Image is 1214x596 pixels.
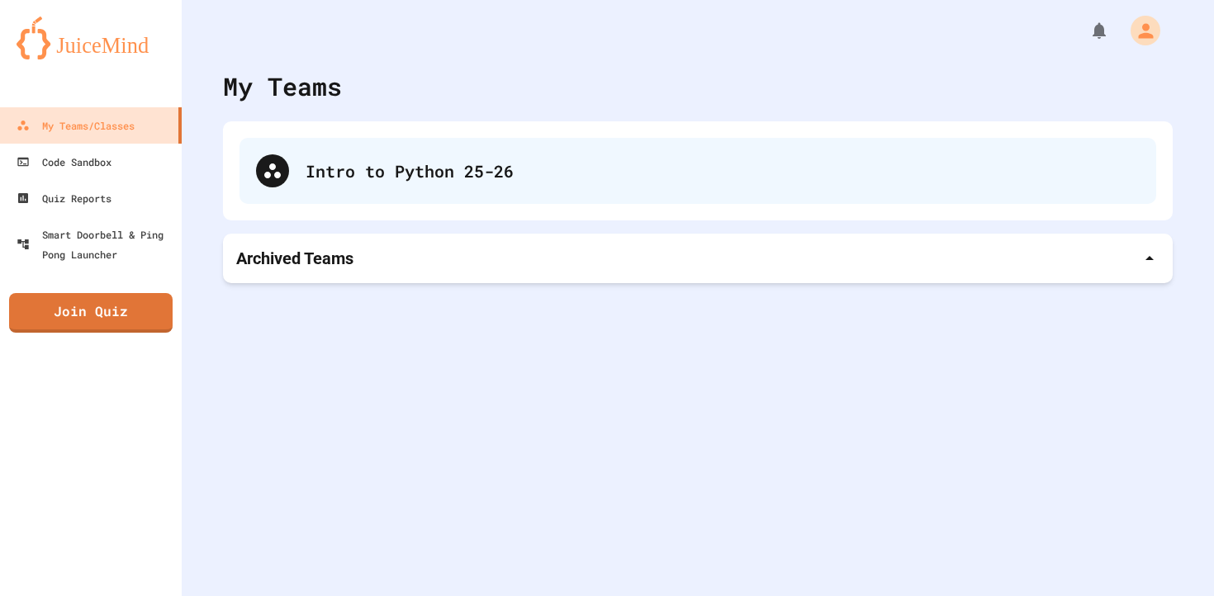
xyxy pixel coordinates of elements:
div: Code Sandbox [17,152,111,172]
div: My Notifications [1059,17,1113,45]
div: My Teams [223,68,342,105]
img: logo-orange.svg [17,17,165,59]
div: My Teams/Classes [17,116,135,135]
div: Smart Doorbell & Ping Pong Launcher [17,225,175,264]
div: Intro to Python 25-26 [239,138,1156,204]
p: Archived Teams [236,247,353,270]
div: Quiz Reports [17,188,111,208]
a: Join Quiz [9,293,173,333]
div: Intro to Python 25-26 [306,158,1140,183]
div: My Account [1113,12,1164,50]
